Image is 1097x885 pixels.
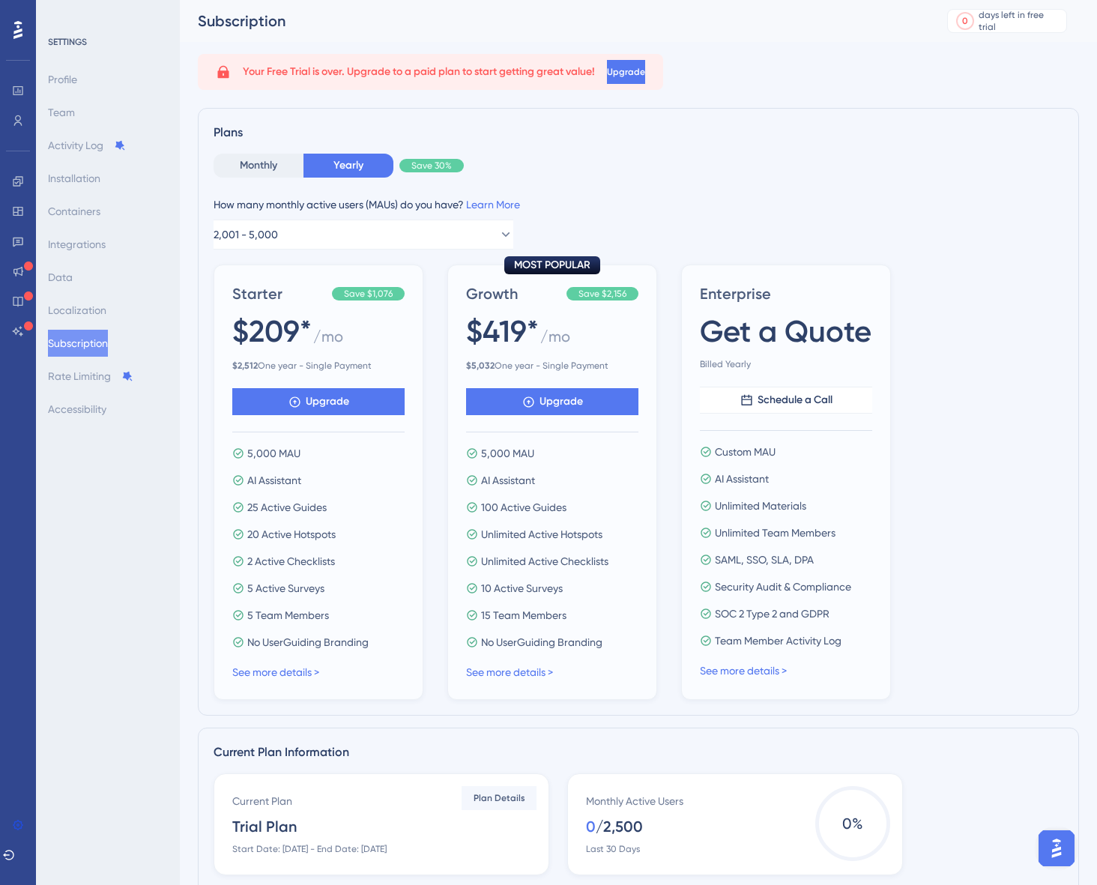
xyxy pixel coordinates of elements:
[607,60,645,84] button: Upgrade
[232,310,312,352] span: $209*
[540,326,570,354] span: / mo
[758,391,832,409] span: Schedule a Call
[232,843,387,855] div: Start Date: [DATE] - End Date: [DATE]
[48,132,126,159] button: Activity Log
[232,666,319,678] a: See more details >
[306,393,349,411] span: Upgrade
[700,358,872,370] span: Billed Yearly
[48,330,108,357] button: Subscription
[232,816,297,837] div: Trial Plan
[715,524,835,542] span: Unlimited Team Members
[247,471,301,489] span: AI Assistant
[607,66,645,78] span: Upgrade
[481,552,608,570] span: Unlimited Active Checklists
[715,632,841,650] span: Team Member Activity Log
[586,816,596,837] div: 0
[232,283,326,304] span: Starter
[198,10,910,31] div: Subscription
[247,444,300,462] span: 5,000 MAU
[247,552,335,570] span: 2 Active Checklists
[48,99,75,126] button: Team
[481,579,563,597] span: 10 Active Surveys
[247,633,369,651] span: No UserGuiding Branding
[586,792,683,810] div: Monthly Active Users
[596,816,643,837] div: / 2,500
[466,360,495,371] b: $ 5,032
[466,199,520,211] a: Learn More
[48,363,133,390] button: Rate Limiting
[214,124,1063,142] div: Plans
[232,388,405,415] button: Upgrade
[48,396,106,423] button: Accessibility
[303,154,393,178] button: Yearly
[247,525,336,543] span: 20 Active Hotspots
[700,310,871,352] span: Get a Quote
[466,666,553,678] a: See more details >
[247,498,327,516] span: 25 Active Guides
[48,297,106,324] button: Localization
[232,360,258,371] b: $ 2,512
[48,66,77,93] button: Profile
[715,443,776,461] span: Custom MAU
[715,470,769,488] span: AI Assistant
[48,264,73,291] button: Data
[586,843,640,855] div: Last 30 Days
[466,310,539,352] span: $419*
[504,256,600,274] div: MOST POPULAR
[715,578,851,596] span: Security Audit & Compliance
[232,360,405,372] span: One year - Single Payment
[481,471,535,489] span: AI Assistant
[466,388,638,415] button: Upgrade
[48,231,106,258] button: Integrations
[214,196,1063,214] div: How many monthly active users (MAUs) do you have?
[313,326,343,354] span: / mo
[979,9,1062,33] div: days left in free trial
[466,360,638,372] span: One year - Single Payment
[715,605,829,623] span: SOC 2 Type 2 and GDPR
[540,393,583,411] span: Upgrade
[247,606,329,624] span: 5 Team Members
[466,283,560,304] span: Growth
[481,498,566,516] span: 100 Active Guides
[700,283,872,304] span: Enterprise
[578,288,626,300] span: Save $2,156
[1034,826,1079,871] iframe: UserGuiding AI Assistant Launcher
[481,633,602,651] span: No UserGuiding Branding
[815,786,890,861] span: 0 %
[232,792,292,810] div: Current Plan
[214,220,513,250] button: 2,001 - 5,000
[481,606,566,624] span: 15 Team Members
[243,63,595,81] span: Your Free Trial is over. Upgrade to a paid plan to start getting great value!
[214,154,303,178] button: Monthly
[214,226,278,244] span: 2,001 - 5,000
[48,198,100,225] button: Containers
[247,579,324,597] span: 5 Active Surveys
[481,444,534,462] span: 5,000 MAU
[214,743,1063,761] div: Current Plan Information
[48,36,169,48] div: SETTINGS
[715,551,814,569] span: SAML, SSO, SLA, DPA
[48,165,100,192] button: Installation
[700,387,872,414] button: Schedule a Call
[481,525,602,543] span: Unlimited Active Hotspots
[962,15,968,27] div: 0
[474,792,525,804] span: Plan Details
[700,665,787,677] a: See more details >
[715,497,806,515] span: Unlimited Materials
[344,288,393,300] span: Save $1,076
[411,160,452,172] span: Save 30%
[462,786,537,810] button: Plan Details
